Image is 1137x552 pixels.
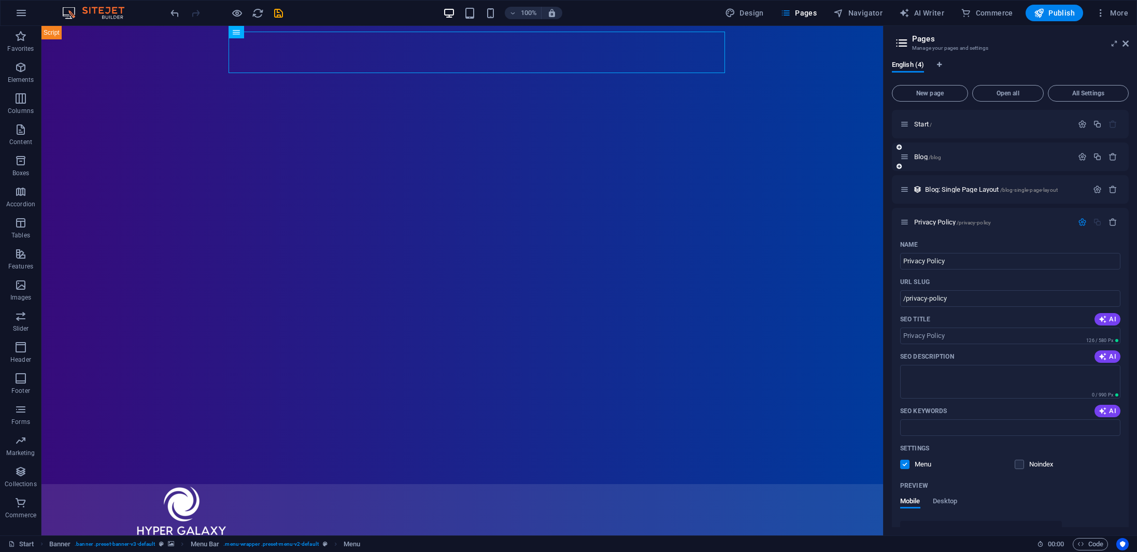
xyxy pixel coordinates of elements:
p: Elements [8,76,34,84]
div: Preview [900,497,957,517]
input: The page title in search results and browser tabs [900,328,1120,344]
span: Mobile [900,495,920,509]
p: Favorites [7,45,34,53]
button: AI [1095,405,1120,417]
span: 126 / 580 Px [1086,338,1113,343]
img: Editor Logo [60,7,137,19]
button: Navigator [829,5,887,21]
textarea: The text in search results and social media [900,365,1120,399]
span: Navigator [833,8,883,18]
p: Preview of your page in search results [900,482,928,490]
button: Publish [1026,5,1083,21]
i: This element is a customizable preset [323,541,328,547]
div: Blog/blog [911,153,1073,160]
span: AI [1099,352,1116,361]
span: /blog-single-page-layout [1000,187,1058,193]
button: Design [721,5,768,21]
span: AI [1099,407,1116,415]
div: Duplicate [1093,120,1102,129]
h3: Manage your pages and settings [912,44,1108,53]
button: Commerce [957,5,1017,21]
button: AI Writer [895,5,948,21]
span: Commerce [961,8,1013,18]
i: This element contains a background [168,541,174,547]
a: Click to cancel selection. Double-click to open Pages [8,538,34,550]
i: On resize automatically adjust zoom level to fit chosen device. [547,8,557,18]
p: Images [10,293,32,302]
p: Features [8,262,33,271]
button: Pages [776,5,821,21]
p: Name [900,240,918,249]
p: SEO Title [900,315,930,323]
div: Blog: Single Page Layout/blog-single-page-layout [922,186,1088,193]
p: Commerce [5,511,36,519]
span: : [1055,540,1057,548]
p: Content [9,138,32,146]
i: Undo: Change pages (Ctrl+Z) [169,7,181,19]
span: Calculated pixel length in search results [1090,391,1120,399]
div: Settings [1078,218,1087,227]
p: SEO Keywords [900,407,947,415]
button: New page [892,85,968,102]
div: Remove [1108,218,1117,227]
p: Settings [900,444,929,452]
h2: Pages [912,34,1129,44]
span: New page [897,90,963,96]
span: 0 / 990 Px [1092,392,1113,398]
input: Last part of the URL for this page [900,290,1120,307]
span: Click to select. Double-click to edit [191,538,220,550]
div: Settings [1078,152,1087,161]
p: Accordion [6,200,35,208]
p: Collections [5,480,36,488]
p: Header [10,356,31,364]
i: This element is a customizable preset [159,541,164,547]
nav: breadcrumb [49,538,361,550]
span: Code [1077,538,1103,550]
p: Tables [11,231,30,239]
span: Start [914,120,932,128]
p: URL SLUG [900,278,930,286]
div: Language Tabs [892,61,1129,81]
label: Last part of the URL for this page [900,278,930,286]
button: Open all [972,85,1044,102]
button: Click here to leave preview mode and continue editing [231,7,243,19]
button: All Settings [1048,85,1129,102]
span: Pages [780,8,817,18]
p: Define if you want this page to be shown in auto-generated navigation. [915,460,948,469]
span: Blog: Single Page Layout [925,186,1058,193]
div: This layout is used as a template for all items (e.g. a blog post) of this collection. The conten... [913,185,922,194]
span: Calculated pixel length in search results [1084,337,1120,344]
span: Publish [1034,8,1075,18]
p: SEO Description [900,352,954,361]
p: Marketing [6,449,35,457]
div: The startpage cannot be deleted [1108,120,1117,129]
span: Design [725,8,764,18]
span: AI [1099,315,1116,323]
label: The page title in search results and browser tabs [900,315,930,323]
span: More [1096,8,1128,18]
p: Noindex [1029,460,1063,469]
i: Reload page [252,7,264,19]
div: Remove [1108,185,1117,194]
div: Remove [1108,152,1117,161]
span: /blog [929,154,942,160]
i: Save (Ctrl+S) [273,7,285,19]
p: Forms [11,418,30,426]
span: . menu-wrapper .preset-menu-v2-default [223,538,318,550]
div: Privacy Policy/privacy-policy [911,219,1073,225]
span: . banner .preset-banner-v3-default [75,538,155,550]
span: Privacy Policy [914,218,991,226]
h6: Session time [1037,538,1064,550]
p: Columns [8,107,34,115]
span: English (4) [892,59,924,73]
p: Slider [13,324,29,333]
button: AI [1095,313,1120,325]
span: / [930,122,932,128]
span: 00 00 [1048,538,1064,550]
button: reload [251,7,264,19]
button: Code [1073,538,1108,550]
span: All Settings [1053,90,1124,96]
button: More [1091,5,1132,21]
span: /privacy-policy [957,220,991,225]
label: The text in search results and social media [900,352,954,361]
